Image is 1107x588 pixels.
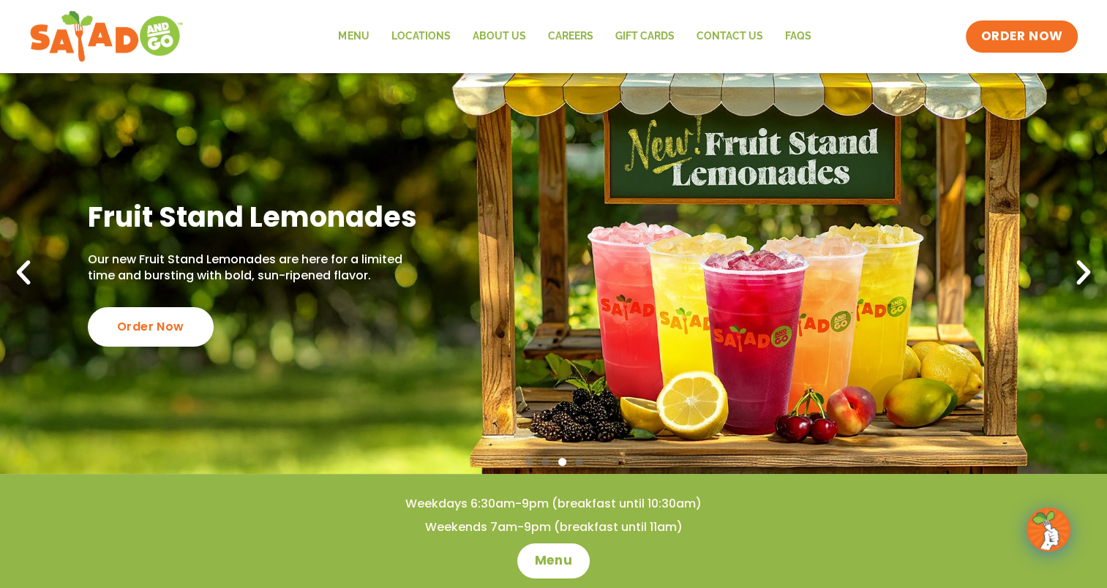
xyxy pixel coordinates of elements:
a: Careers [536,20,604,53]
img: new-SAG-logo-768×292 [29,7,184,66]
span: ORDER NOW [980,28,1062,45]
nav: Menu [327,20,822,53]
span: Go to slide 4 [575,458,583,466]
img: wpChatIcon [1028,509,1069,550]
a: ORDER NOW [966,20,1077,53]
a: Contact Us [685,20,773,53]
span: Go to slide 2 [541,458,549,466]
h4: Weekdays 6:30am-9pm (breakfast until 10:30am) [29,496,1078,512]
div: Next slide [1067,257,1100,289]
span: Menu [535,552,572,570]
h4: Weekends 7am-9pm (breakfast until 11am) [29,519,1078,535]
div: Previous slide [7,257,40,289]
a: Locations [380,20,461,53]
span: Go to slide 3 [558,458,566,466]
span: Go to slide 1 [525,458,533,466]
a: GIFT CARDS [604,20,685,53]
h2: Fruit Stand Lemonades [88,199,424,235]
a: FAQs [773,20,822,53]
p: Our new Fruit Stand Lemonades are here for a limited time and bursting with bold, sun-ripened fla... [88,252,424,284]
a: Menu [517,543,590,578]
a: About Us [461,20,536,53]
div: Order Now [88,307,214,347]
a: Menu [327,20,380,53]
